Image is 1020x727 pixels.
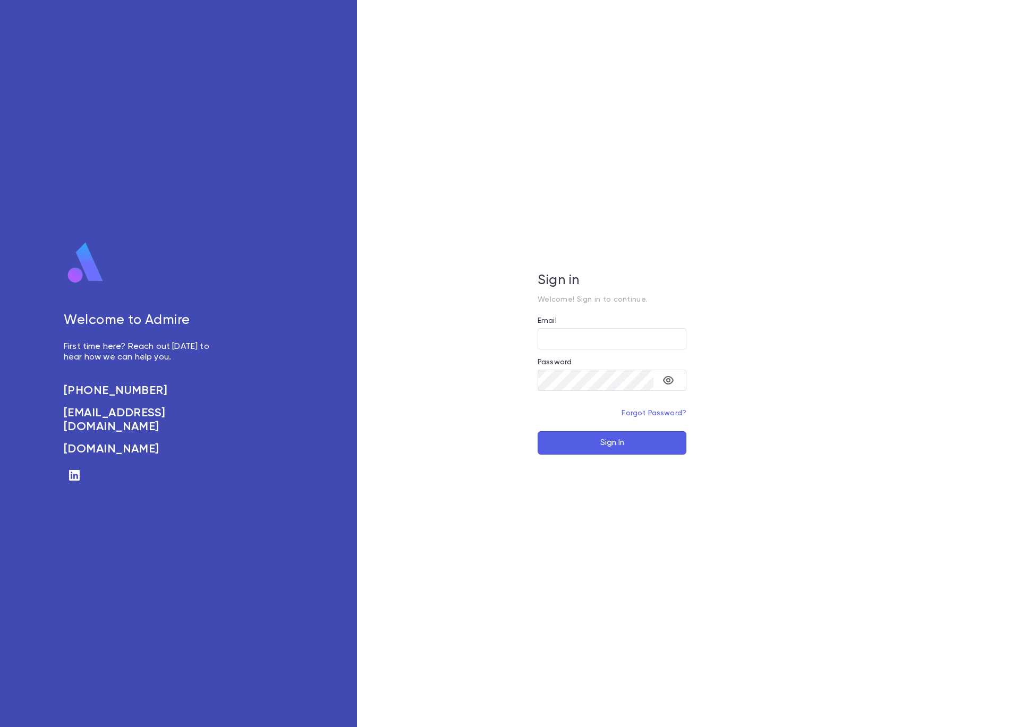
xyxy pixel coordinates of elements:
h5: Sign in [538,273,686,289]
a: [DOMAIN_NAME] [64,442,221,456]
label: Password [538,358,572,366]
img: logo [64,242,107,284]
p: Welcome! Sign in to continue. [538,295,686,304]
a: [EMAIL_ADDRESS][DOMAIN_NAME] [64,406,221,434]
button: toggle password visibility [658,370,679,391]
label: Email [538,317,557,325]
a: Forgot Password? [622,409,686,417]
h5: Welcome to Admire [64,313,221,329]
a: [PHONE_NUMBER] [64,384,221,398]
p: First time here? Reach out [DATE] to hear how we can help you. [64,341,221,363]
button: Sign In [538,431,686,455]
